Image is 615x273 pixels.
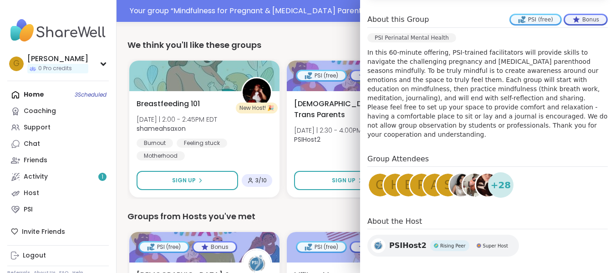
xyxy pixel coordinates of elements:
span: G [13,58,20,70]
span: [DATE] | 2:00 - 2:45PM EDT [137,115,217,124]
a: G [367,172,393,198]
div: Burnout [137,139,173,148]
a: Support [7,119,109,136]
img: PSIHost2 [371,238,386,253]
a: Coaching [7,103,109,119]
div: PSI (free) [297,242,346,252]
div: Coaching [24,107,56,116]
span: 3 / 10 [255,177,267,184]
a: h [382,172,408,198]
button: Sign Up [137,171,238,190]
span: Sign Up [172,176,196,185]
div: New Host! 🎉 [236,103,278,113]
div: Logout [23,251,46,260]
div: Support [24,123,51,132]
div: Groups from Hosts you've met [127,210,604,223]
b: PSIHost2 [294,135,320,144]
h4: About this Group [367,14,429,25]
a: ds96 [475,172,500,198]
button: Sign Up [294,171,401,190]
span: G [376,176,385,194]
img: Rising Peer [434,243,438,248]
h4: About the Host [367,216,608,229]
span: 1 [102,173,103,181]
div: Bonus [565,15,606,24]
div: PSI [24,205,33,214]
h4: Group Attendees [367,154,608,167]
span: r [417,176,426,194]
span: Rising Peer [440,242,466,249]
a: PSIHost2PSIHost2Rising PeerRising PeerSuper HostSuper Host [367,235,519,257]
div: [PERSON_NAME] [27,54,88,64]
a: a [422,172,447,198]
img: iamanakeily [450,174,473,196]
div: Bonus [351,71,393,80]
div: Host [24,189,39,198]
a: Friends [7,152,109,169]
div: We think you'll like these groups [127,39,604,52]
a: Logout [7,247,109,264]
a: Chat [7,136,109,152]
span: 0 Pro credits [38,65,72,72]
span: Sign Up [332,176,356,185]
img: Super Host [477,243,481,248]
div: Friends [24,156,47,165]
div: PSI (free) [297,71,346,80]
div: Your group “ Mindfulness for Pregnant & [MEDICAL_DATA] Parents ” has started. Click here to enter! [130,5,610,16]
div: PSI (free) [140,242,188,252]
div: Motherhood [137,151,185,160]
b: shameahsaxon [137,124,186,133]
a: PSI [7,201,109,218]
span: S [444,176,452,194]
a: E [396,172,421,198]
a: Activity1 [7,169,109,185]
span: Super Host [483,242,508,249]
a: S [435,172,461,198]
div: Invite Friends [7,223,109,240]
img: ShareWell Nav Logo [7,15,109,46]
span: PSIHost2 [389,240,427,251]
img: shameahsaxon [243,78,271,107]
div: PSI (free) [511,15,560,24]
div: PSI Perinatal Mental Health [367,33,456,42]
a: iamanakeily [448,172,474,198]
p: In this 60-minute offering, PSI-trained facilitators will provide skills to navigate the challeng... [367,48,608,139]
div: Chat [24,139,40,149]
a: MAppel25 [462,172,487,198]
div: Feeling stuck [177,139,227,148]
div: Bonus [351,242,393,252]
span: [DEMOGRAPHIC_DATA] & Trans Parents [294,98,389,120]
span: h [391,176,400,194]
span: E [405,176,412,194]
img: ds96 [476,174,499,196]
a: r [409,172,434,198]
span: Breastfeeding 101 [137,98,200,109]
a: Host [7,185,109,201]
img: MAppel25 [463,174,486,196]
div: Bonus [193,242,236,252]
span: + 28 [491,178,511,192]
span: a [431,176,439,194]
span: [DATE] | 2:30 - 4:00PM EDT [294,126,375,135]
div: Activity [24,172,48,181]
